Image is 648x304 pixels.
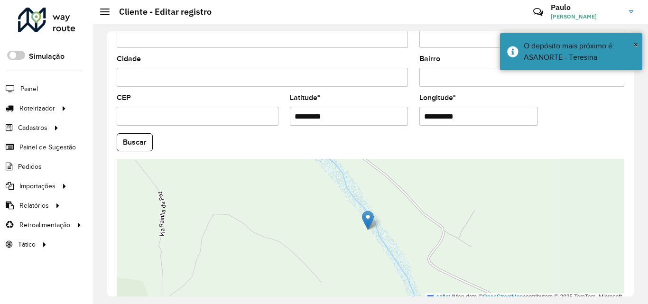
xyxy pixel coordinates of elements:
img: Marker [362,211,374,230]
span: Cadastros [18,123,47,133]
div: O depósito mais próximo é: ASANORTE - Teresina [524,40,635,63]
div: Map data © contributors,© 2025 TomTom, Microsoft [425,293,624,301]
span: Pedidos [18,162,42,172]
span: Painel [20,84,38,94]
button: Close [633,37,638,52]
h2: Cliente - Editar registro [110,7,212,17]
span: × [633,39,638,50]
h3: Paulo [551,3,622,12]
a: Contato Rápido [528,2,548,22]
a: OpenStreetMap [483,294,523,300]
label: Simulação [29,51,65,62]
a: Leaflet [427,294,450,300]
span: Relatórios [19,201,49,211]
span: Retroalimentação [19,220,70,230]
span: [PERSON_NAME] [551,12,622,21]
label: Longitude [419,92,456,103]
label: CEP [117,92,131,103]
span: Painel de Sugestão [19,142,76,152]
button: Buscar [117,133,153,151]
span: | [452,294,453,300]
label: Latitude [290,92,320,103]
label: Bairro [419,53,440,64]
label: Cidade [117,53,141,64]
span: Tático [18,240,36,249]
span: Roteirizador [19,103,55,113]
span: Importações [19,181,56,191]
